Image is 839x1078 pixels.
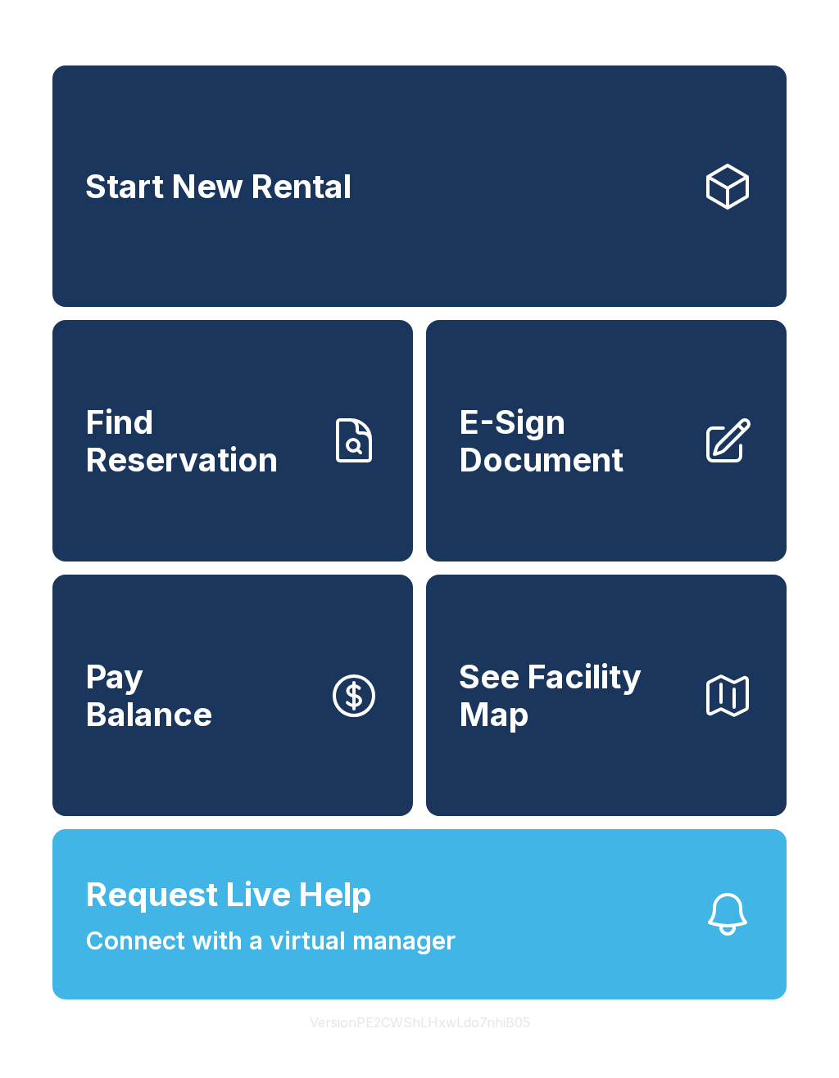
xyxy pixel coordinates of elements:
[85,658,212,733] span: Pay Balance
[426,320,787,562] a: E-Sign Document
[426,575,787,816] button: See Facility Map
[85,168,351,205] span: Start New Rental
[459,658,688,733] span: See Facility Map
[85,870,372,919] span: Request Live Help
[52,65,787,307] a: Start New Rental
[459,404,688,478] span: E-Sign Document
[52,320,413,562] a: Find Reservation
[85,922,456,959] span: Connect with a virtual manager
[85,404,315,478] span: Find Reservation
[52,829,787,999] button: Request Live HelpConnect with a virtual manager
[52,575,413,816] a: PayBalance
[297,999,543,1045] button: VersionPE2CWShLHxwLdo7nhiB05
